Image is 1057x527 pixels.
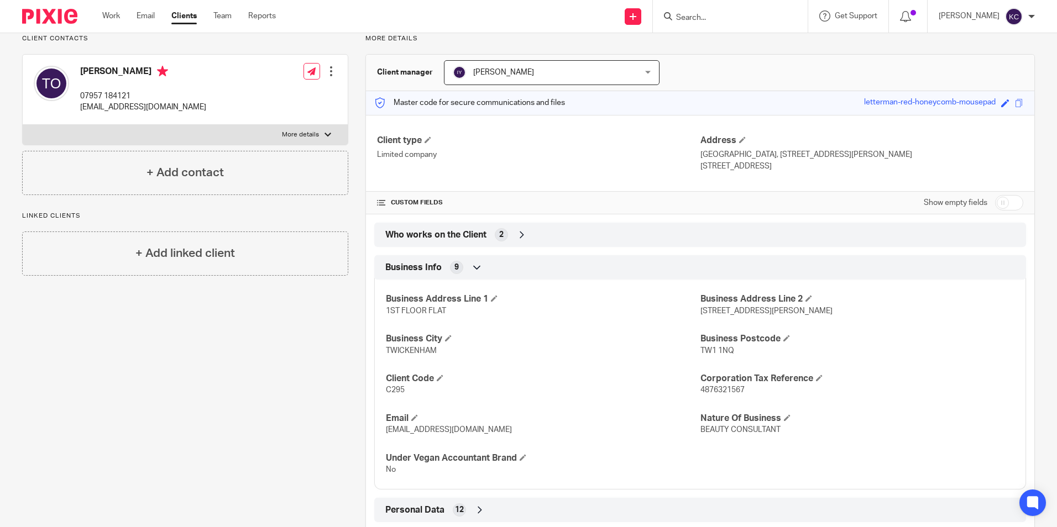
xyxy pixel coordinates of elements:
[700,135,1023,146] h4: Address
[700,386,745,394] span: 4876321567
[22,212,348,220] p: Linked clients
[157,66,168,77] i: Primary
[835,12,877,20] span: Get Support
[700,293,1014,305] h4: Business Address Line 2
[1005,8,1023,25] img: svg%3E
[80,91,206,102] p: 07957 184121
[386,293,700,305] h4: Business Address Line 1
[700,426,781,434] span: BEAUTY CONSULTANT
[386,466,396,473] span: No
[675,13,775,23] input: Search
[455,504,464,515] span: 12
[282,130,319,139] p: More details
[102,10,120,22] a: Work
[248,10,276,22] a: Reports
[454,262,459,273] span: 9
[171,10,197,22] a: Clients
[453,66,466,79] img: svg%3E
[499,229,504,240] span: 2
[377,67,433,78] h3: Client manager
[377,135,700,146] h4: Client type
[386,386,405,394] span: C295
[385,229,486,241] span: Who works on the Client
[374,97,565,108] p: Master code for secure communications and files
[386,333,700,345] h4: Business City
[385,504,444,516] span: Personal Data
[864,97,996,109] div: letterman-red-honeycomb-mousepad
[365,34,1035,43] p: More details
[924,197,987,208] label: Show empty fields
[22,9,77,24] img: Pixie
[700,347,734,355] span: TW1 1NQ
[386,413,700,424] h4: Email
[377,149,700,160] p: Limited company
[700,413,1014,424] h4: Nature Of Business
[22,34,348,43] p: Client contacts
[213,10,232,22] a: Team
[386,347,437,355] span: TWICKENHAM
[146,164,224,181] h4: + Add contact
[34,66,69,101] img: svg%3E
[939,10,1000,22] p: [PERSON_NAME]
[700,307,833,315] span: [STREET_ADDRESS][PERSON_NAME]
[80,66,206,80] h4: [PERSON_NAME]
[80,102,206,113] p: [EMAIL_ADDRESS][DOMAIN_NAME]
[700,333,1014,345] h4: Business Postcode
[386,452,700,464] h4: Under Vegan Accountant Brand
[137,10,155,22] a: Email
[386,373,700,384] h4: Client Code
[385,262,442,273] span: Business Info
[700,149,1023,160] p: [GEOGRAPHIC_DATA], [STREET_ADDRESS][PERSON_NAME]
[386,426,512,434] span: [EMAIL_ADDRESS][DOMAIN_NAME]
[135,245,235,262] h4: + Add linked client
[386,307,446,315] span: 1ST FLOOR FLAT
[700,161,1023,172] p: [STREET_ADDRESS]
[700,373,1014,384] h4: Corporation Tax Reference
[377,198,700,207] h4: CUSTOM FIELDS
[473,68,534,76] span: [PERSON_NAME]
